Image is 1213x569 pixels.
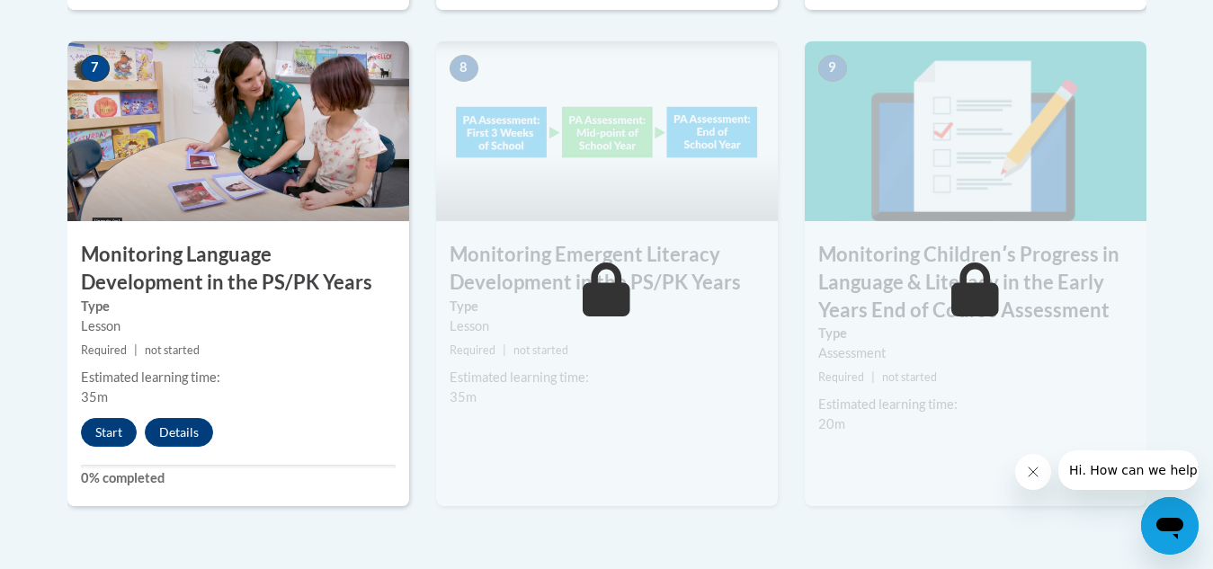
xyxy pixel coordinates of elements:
span: 9 [818,55,847,82]
h3: Monitoring Childrenʹs Progress in Language & Literacy in the Early Years End of Course Assessment [805,241,1146,324]
span: | [871,370,875,384]
button: Details [145,418,213,447]
span: not started [882,370,937,384]
label: 0% completed [81,468,396,488]
span: | [134,343,138,357]
img: Course Image [67,41,409,221]
span: 7 [81,55,110,82]
span: | [503,343,506,357]
span: not started [513,343,568,357]
span: Required [818,370,864,384]
img: Course Image [805,41,1146,221]
div: Estimated learning time: [450,368,764,387]
span: Hi. How can we help? [11,13,146,27]
h3: Monitoring Emergent Literacy Development in the PS/PK Years [436,241,778,297]
iframe: Message from company [1058,450,1199,490]
label: Type [818,324,1133,343]
span: 35m [81,389,108,405]
span: 20m [818,416,845,431]
div: Lesson [450,316,764,336]
h3: Monitoring Language Development in the PS/PK Years [67,241,409,297]
span: Required [81,343,127,357]
label: Type [450,297,764,316]
div: Lesson [81,316,396,336]
div: Estimated learning time: [818,395,1133,414]
iframe: Button to launch messaging window [1141,497,1199,555]
span: Required [450,343,495,357]
span: 8 [450,55,478,82]
div: Assessment [818,343,1133,363]
button: Start [81,418,137,447]
img: Course Image [436,41,778,221]
span: 35m [450,389,477,405]
span: not started [145,343,200,357]
iframe: Close message [1015,454,1051,490]
label: Type [81,297,396,316]
div: Estimated learning time: [81,368,396,387]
